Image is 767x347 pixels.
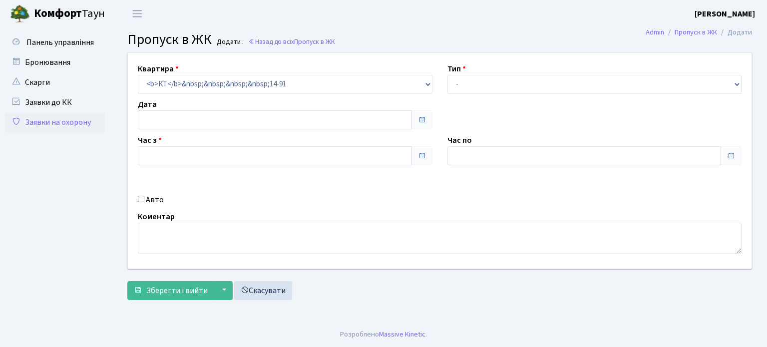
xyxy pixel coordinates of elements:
a: Бронювання [5,52,105,72]
b: [PERSON_NAME] [695,8,755,19]
a: Заявки на охорону [5,112,105,132]
a: Admin [646,27,664,37]
span: Пропуск в ЖК [127,29,212,49]
label: Тип [447,63,466,75]
span: Панель управління [26,37,94,48]
a: Назад до всіхПропуск в ЖК [248,37,335,46]
small: Додати . [215,38,244,46]
a: Заявки до КК [5,92,105,112]
span: Зберегти і вийти [146,285,208,296]
label: Квартира [138,63,179,75]
a: Скасувати [234,281,292,300]
li: Додати [717,27,752,38]
a: Massive Kinetic [379,329,425,340]
label: Час по [447,134,472,146]
button: Зберегти і вийти [127,281,214,300]
a: [PERSON_NAME] [695,8,755,20]
label: Коментар [138,211,175,223]
label: Авто [146,194,164,206]
img: logo.png [10,4,30,24]
span: Таун [34,5,105,22]
label: Дата [138,98,157,110]
b: Комфорт [34,5,82,21]
a: Скарги [5,72,105,92]
a: Панель управління [5,32,105,52]
button: Переключити навігацію [125,5,150,22]
div: Розроблено . [340,329,427,340]
label: Час з [138,134,162,146]
a: Пропуск в ЖК [675,27,717,37]
nav: breadcrumb [631,22,767,43]
span: Пропуск в ЖК [294,37,335,46]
